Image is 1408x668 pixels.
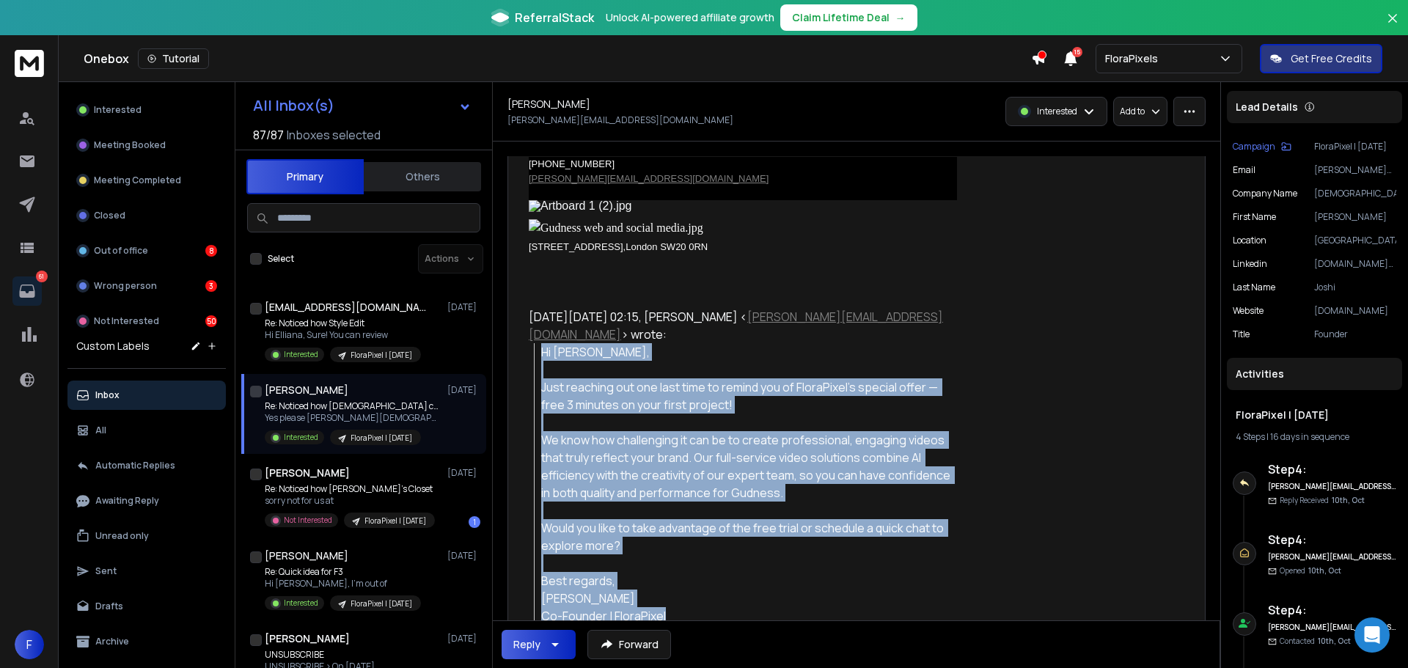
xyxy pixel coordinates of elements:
p: location [1233,235,1266,246]
button: Not Interested50 [67,307,226,336]
p: Unlock AI-powered affiliate growth [606,10,774,25]
p: website [1233,305,1264,317]
p: Interested [94,104,142,116]
button: Awaiting Reply [67,486,226,515]
p: FloraPixel | [DATE] [351,598,412,609]
h3: Inboxes selected [287,126,381,144]
div: We know how challenging it can be to create professional, engaging videos that truly reflect your... [541,431,957,502]
h3: Custom Labels [76,339,150,353]
button: Get Free Credits [1260,44,1382,73]
p: FloraPixel | [DATE] [351,433,412,444]
p: [DATE] [447,467,480,479]
span: 10th, Oct [1308,565,1341,576]
img: Artboard 1 (2).jpg [529,200,879,212]
p: FloraPixel | [DATE] [364,515,426,526]
div: 8 [205,245,217,257]
p: [DATE] [447,301,480,313]
label: Select [268,253,294,265]
h6: [PERSON_NAME][EMAIL_ADDRESS][DOMAIN_NAME] [1268,481,1396,492]
p: sorry not for us at [265,495,435,507]
button: Others [364,161,481,193]
p: Not Interested [94,315,159,327]
p: Archive [95,636,129,647]
font: [PHONE_NUMBER] [529,158,615,169]
p: All [95,425,106,436]
p: [GEOGRAPHIC_DATA] [1314,235,1396,246]
p: Automatic Replies [95,460,175,471]
button: All [67,416,226,445]
button: Automatic Replies [67,451,226,480]
p: Interested [284,432,318,443]
p: title [1233,329,1250,340]
button: Meeting Booked [67,131,226,160]
p: Not Interested [284,515,332,526]
button: Primary [246,159,364,194]
div: Best regards, [541,572,957,590]
p: Email [1233,164,1255,176]
p: Re: Noticed how [PERSON_NAME]'s Closet [265,483,435,495]
h1: [EMAIL_ADDRESS][DOMAIN_NAME] [265,300,426,315]
p: First Name [1233,211,1276,223]
p: Lead Details [1236,100,1298,114]
h1: [PERSON_NAME] [265,548,348,563]
div: [DATE][DATE] 02:15, [PERSON_NAME] < > wrote: [529,308,957,343]
p: Wrong person [94,280,157,292]
p: Hi Elliana, Sure! You can review [265,329,421,341]
span: F [15,630,44,659]
button: Forward [587,630,671,659]
p: Inbox [95,389,120,401]
span: 87 / 87 [253,126,284,144]
h1: [PERSON_NAME] [507,97,590,111]
button: Sent [67,557,226,586]
h6: Step 4 : [1268,531,1396,548]
p: [DATE] [447,633,480,645]
p: Interested [1037,106,1077,117]
p: Meeting Booked [94,139,166,151]
a: [PERSON_NAME][EMAIL_ADDRESS][DOMAIN_NAME] [529,309,943,342]
p: Re: Quick idea for F3 [265,566,421,578]
p: 61 [36,271,48,282]
p: FloraPixel | [DATE] [351,350,412,361]
div: Onebox [84,48,1031,69]
p: FloraPixel | [DATE] [1314,141,1396,153]
p: Company Name [1233,188,1297,199]
button: Tutorial [138,48,209,69]
h1: FloraPixel | [DATE] [1236,408,1393,422]
p: [DATE] [447,384,480,396]
p: Contacted [1280,636,1351,647]
h1: [PERSON_NAME] [265,383,348,397]
span: 4 Steps [1236,430,1265,443]
span: [STREET_ADDRESS], [529,241,626,252]
p: Opened [1280,565,1341,576]
p: [PERSON_NAME][EMAIL_ADDRESS][DOMAIN_NAME] [507,114,733,126]
p: Closed [94,210,125,221]
p: FloraPixels [1105,51,1164,66]
p: UNSUBSCRIBE [265,649,435,661]
p: Reply Received [1280,495,1365,506]
h6: Step 4 : [1268,460,1396,478]
p: Unread only [95,530,149,542]
p: Yes please [PERSON_NAME][DEMOGRAPHIC_DATA] has [265,412,441,424]
span: London SW20 0RN [626,241,708,252]
p: Out of office [94,245,148,257]
p: Hi [PERSON_NAME], I’m out of [265,578,421,590]
p: Founder [1314,329,1396,340]
div: Hi [PERSON_NAME], [541,343,957,361]
div: 1 [469,516,480,528]
p: Drafts [95,601,123,612]
p: Add to [1120,106,1145,117]
button: Meeting Completed [67,166,226,195]
button: Wrong person3 [67,271,226,301]
span: 16 days in sequence [1270,430,1349,443]
p: Joshi [1314,282,1396,293]
p: [DEMOGRAPHIC_DATA] [1314,188,1396,199]
button: All Inbox(s) [241,91,483,120]
button: Drafts [67,592,226,621]
button: Reply [502,630,576,659]
button: Campaign [1233,141,1291,153]
div: Would you like to take advantage of the free trial or schedule a quick chat to explore more? [541,519,957,554]
div: Activities [1227,358,1402,390]
div: Reply [513,637,540,652]
div: 3 [205,280,217,292]
p: [DOMAIN_NAME] [1314,305,1396,317]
